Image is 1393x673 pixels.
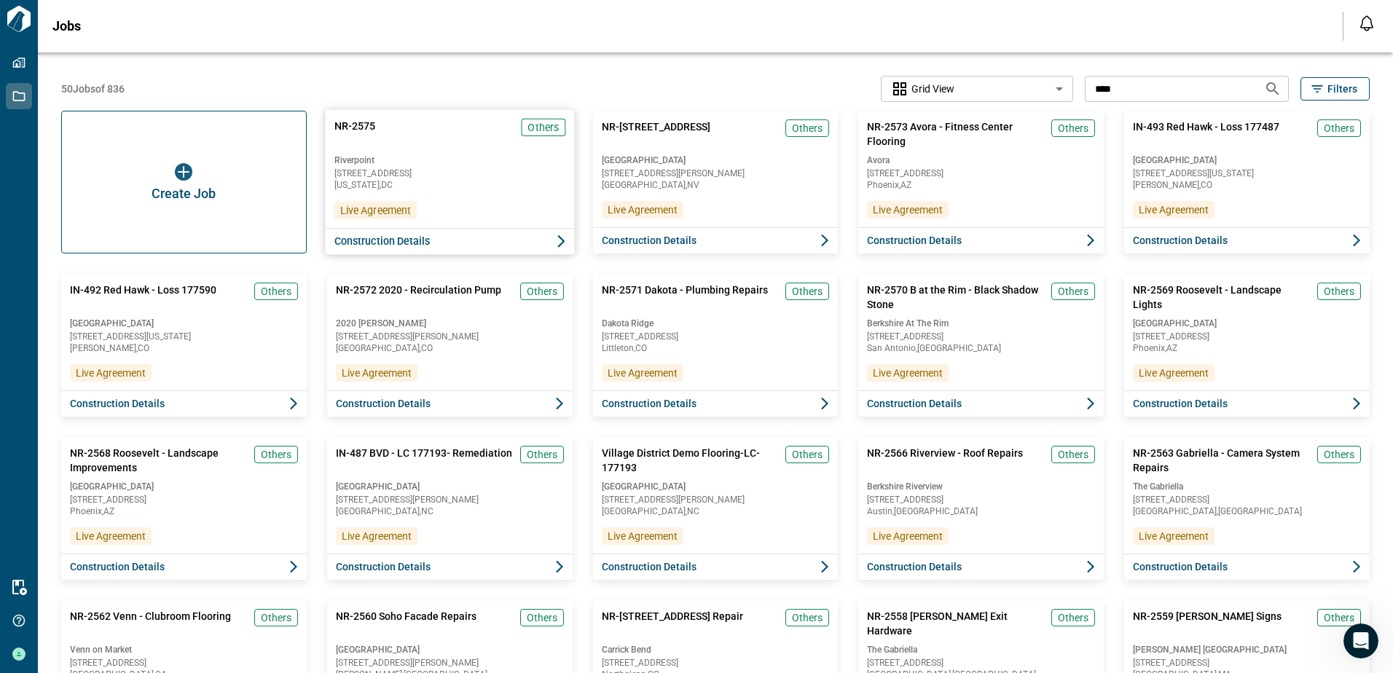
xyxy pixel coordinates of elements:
span: Others [1324,121,1354,135]
span: Construction Details [1133,233,1228,248]
button: Construction Details [858,554,1104,580]
span: [PERSON_NAME] , CO [1133,181,1361,189]
span: Others [1058,447,1088,462]
span: [STREET_ADDRESS][PERSON_NAME] [336,658,564,667]
span: Others [792,447,823,462]
button: Construction Details [61,390,307,417]
span: [STREET_ADDRESS] [1133,495,1361,504]
span: Construction Details [602,396,696,411]
span: [PERSON_NAME] [GEOGRAPHIC_DATA] [1133,644,1361,656]
button: Construction Details [1124,227,1370,253]
span: Phoenix , AZ [1133,344,1361,353]
span: [STREET_ADDRESS] [70,495,298,504]
span: IN-487 BVD - LC 177193- Remediation [336,446,512,475]
button: Construction Details [327,554,573,580]
span: [GEOGRAPHIC_DATA] , NV [602,181,830,189]
button: Construction Details [593,554,839,580]
span: [GEOGRAPHIC_DATA] , [GEOGRAPHIC_DATA] [1133,507,1361,516]
button: Construction Details [327,390,573,417]
span: Others [1324,284,1354,299]
span: Construction Details [602,559,696,574]
span: [GEOGRAPHIC_DATA] , NC [602,507,830,516]
span: Live Agreement [873,366,943,380]
span: San Antonio , [GEOGRAPHIC_DATA] [867,344,1095,353]
span: 2020 [PERSON_NAME] [336,318,564,329]
span: [GEOGRAPHIC_DATA] [70,318,298,329]
span: [STREET_ADDRESS] [70,658,298,667]
span: NR-2571 Dakota - Plumbing Repairs [602,283,768,312]
span: [GEOGRAPHIC_DATA] [336,644,564,656]
span: Others [792,610,823,625]
span: Construction Details [336,559,431,574]
span: Others [527,610,557,625]
span: Others [1058,284,1088,299]
span: [GEOGRAPHIC_DATA] [1133,154,1361,166]
span: Others [1324,447,1354,462]
span: [STREET_ADDRESS][PERSON_NAME] [336,495,564,504]
span: Village District Demo Flooring-LC-177193 [602,446,780,475]
span: [STREET_ADDRESS] [602,332,830,341]
span: Berkshire Riverview [867,481,1095,492]
span: Others [792,284,823,299]
span: Grid View [911,82,954,96]
span: [STREET_ADDRESS] [867,332,1095,341]
span: Live Agreement [1139,366,1209,380]
span: Filters [1327,82,1357,96]
button: Construction Details [593,227,839,253]
span: Phoenix , AZ [867,181,1095,189]
span: Live Agreement [76,529,146,543]
span: [GEOGRAPHIC_DATA] [336,481,564,492]
span: [STREET_ADDRESS] [867,495,1095,504]
span: The Gabriella [867,644,1095,656]
span: Others [261,447,291,462]
span: NR-2566 Riverview - Roof Repairs [867,446,1023,475]
button: Construction Details [858,227,1104,253]
span: Others [1324,610,1354,625]
button: Search jobs [1258,74,1287,103]
span: [GEOGRAPHIC_DATA] , CO [336,344,564,353]
span: Others [527,284,557,299]
span: Live Agreement [608,202,678,217]
span: Riverpoint [334,154,565,165]
span: Carrick Bend [602,644,830,656]
img: icon button [175,163,192,181]
span: Jobs [52,19,81,34]
span: [STREET_ADDRESS][US_STATE] [70,332,298,341]
span: Others [1058,121,1088,135]
span: [GEOGRAPHIC_DATA] [1133,318,1361,329]
span: Others [527,120,559,135]
span: [GEOGRAPHIC_DATA] [70,481,298,492]
span: Austin , [GEOGRAPHIC_DATA] [867,507,1095,516]
span: Avora [867,154,1095,166]
span: The Gabriella [1133,481,1361,492]
span: Others [261,610,291,625]
span: [STREET_ADDRESS] [867,658,1095,667]
span: Live Agreement [1139,529,1209,543]
span: NR-2570 B at the Rim - Black Shadow Stone [867,283,1045,312]
span: [STREET_ADDRESS] [1133,658,1361,667]
span: [STREET_ADDRESS] [1133,332,1361,341]
span: Construction Details [867,559,962,574]
span: Construction Details [70,396,165,411]
span: NR-2568 Roosevelt - Landscape Improvements [70,446,248,475]
span: [STREET_ADDRESS] [334,169,565,178]
span: Construction Details [336,396,431,411]
span: [STREET_ADDRESS][US_STATE] [1133,169,1361,178]
span: NR-[STREET_ADDRESS] [602,119,710,149]
span: Construction Details [1133,559,1228,574]
span: Construction Details [602,233,696,248]
iframe: Intercom live chat [1343,623,1378,658]
span: Phoenix , AZ [70,507,298,516]
span: [STREET_ADDRESS][PERSON_NAME] [336,332,564,341]
button: Construction Details [593,390,839,417]
span: Dakota Ridge [602,318,830,329]
span: NR-[STREET_ADDRESS] Repair [602,609,743,638]
span: Others [527,447,557,462]
span: Live Agreement [342,529,412,543]
span: Live Agreement [1139,202,1209,217]
span: Live Agreement [608,366,678,380]
span: [STREET_ADDRESS] [602,658,830,667]
span: Create Job [152,186,216,201]
span: Construction Details [70,559,165,574]
span: Venn on Market [70,644,298,656]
